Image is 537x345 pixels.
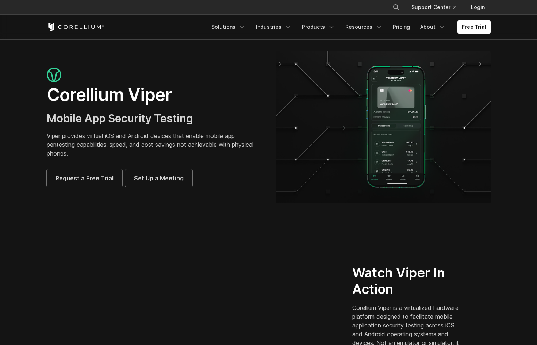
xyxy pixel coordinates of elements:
a: Products [298,20,340,34]
a: Corellium Home [47,23,105,31]
a: About [416,20,450,34]
span: Mobile App Security Testing [47,112,193,125]
h2: Watch Viper In Action [352,265,463,298]
a: Support Center [406,1,462,14]
button: Search [390,1,403,14]
img: viper_icon_large [47,68,61,83]
a: Industries [252,20,296,34]
h1: Corellium Viper [47,84,261,106]
a: Free Trial [457,20,491,34]
span: Request a Free Trial [55,174,114,183]
p: Viper provides virtual iOS and Android devices that enable mobile app pentesting capabilities, sp... [47,131,261,158]
a: Resources [341,20,387,34]
div: Navigation Menu [384,1,491,14]
a: Request a Free Trial [47,169,122,187]
a: Login [465,1,491,14]
a: Pricing [388,20,414,34]
img: viper_hero [276,51,491,203]
a: Set Up a Meeting [125,169,192,187]
span: Set Up a Meeting [134,174,184,183]
a: Solutions [207,20,250,34]
div: Navigation Menu [207,20,491,34]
